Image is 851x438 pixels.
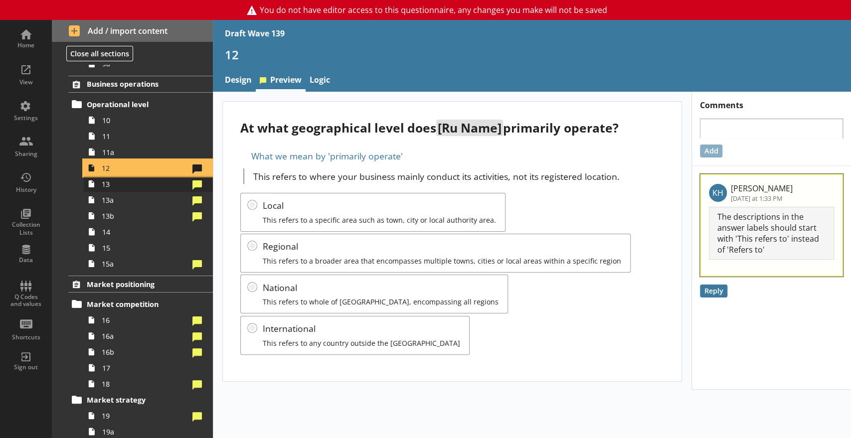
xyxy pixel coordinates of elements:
span: 14 [102,227,193,237]
li: Operational level101111a121313a13b141515a [73,96,213,272]
a: 11 [84,128,213,144]
a: Logic [306,70,334,92]
a: 16a [84,328,213,344]
div: Q Codes and values [8,293,43,308]
span: Operational level [87,100,189,109]
a: 17 [84,360,213,376]
div: Collection Lists [8,221,43,236]
div: Sign out [8,363,43,371]
span: 18 [102,379,189,389]
a: 12 [84,160,213,176]
a: 15a [84,256,213,272]
a: 19 [84,408,213,424]
div: View [8,78,43,86]
span: Add / import content [69,25,196,36]
div: History [8,186,43,194]
a: 13a [84,192,213,208]
div: Sharing [8,150,43,158]
a: Design [221,70,256,92]
span: 16 [102,315,189,325]
div: Settings [8,114,43,122]
span: 17 [102,363,193,373]
span: Business operations [87,79,189,89]
span: 16a [102,331,189,341]
div: Shortcuts [8,333,43,341]
button: Reply [700,285,727,297]
p: This refers to where your business mainly conduct its activities, not its registered location. [253,170,664,182]
div: What we mean by 'primarily operate' [240,148,664,164]
div: Home [8,41,43,49]
a: 16 [84,312,213,328]
h1: 12 [225,47,839,62]
span: Market positioning [87,280,189,289]
p: [DATE] at 1:33 PM [731,194,793,203]
a: Market competition [68,296,213,312]
a: 13 [84,176,213,192]
p: [PERSON_NAME] [731,183,793,194]
a: 15 [84,240,213,256]
span: 15 [102,243,193,253]
a: 16b [84,344,213,360]
p: KH [709,184,727,202]
span: 10 [102,116,193,125]
a: Preview [256,70,306,92]
li: Business operationsOperational level101111a121313a13b141515a [52,76,213,272]
a: 10 [84,112,213,128]
span: [Ru Name] [436,120,503,136]
span: 13a [102,195,189,205]
span: 11a [102,147,193,157]
div: Data [8,256,43,264]
a: 11a [84,144,213,160]
button: Add / import content [52,20,213,42]
div: Draft Wave 139 [225,28,285,39]
span: 11 [102,132,193,141]
a: 14 [84,224,213,240]
p: The descriptions in the answer labels should start with 'This refers to' instead of 'Refers to' [709,207,834,260]
span: 16b [102,347,189,357]
span: 13 [102,179,189,189]
a: Market positioning [68,276,213,292]
div: At what geographical level does primarily operate? [240,120,664,136]
a: 13b [84,208,213,224]
span: 13b [102,211,189,221]
a: Operational level [68,96,213,112]
span: Market strategy [87,395,189,405]
span: 12 [102,163,189,173]
a: 18 [84,376,213,392]
a: Business operations [68,76,213,93]
span: Market competition [87,299,189,309]
span: 19 [102,411,189,421]
button: Close all sections [66,46,133,61]
h1: Comments [692,92,851,111]
li: Market competition1616a16b1718 [73,296,213,392]
span: 19a [102,427,193,437]
a: Market strategy [68,392,213,408]
span: 15a [102,259,189,269]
